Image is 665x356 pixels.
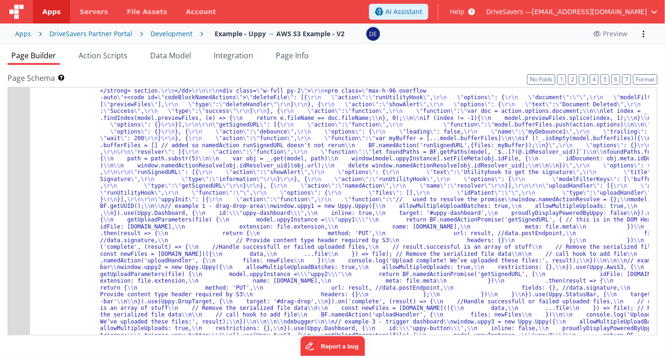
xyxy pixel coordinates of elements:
[486,7,657,16] button: DriveSavers — [EMAIL_ADDRESS][DOMAIN_NAME]
[622,74,631,85] button: 7
[276,50,309,61] span: Page Info
[300,336,365,356] iframe: Marker.io feedback button
[579,74,588,85] button: 3
[11,50,56,61] span: Page Builder
[127,7,168,16] span: File Assets
[557,74,566,85] button: 1
[79,50,128,61] span: Action Scripts
[42,7,61,16] span: Apps
[214,50,253,61] span: Integration
[450,7,465,16] span: Help
[49,29,132,39] div: DriveSavers Partner Portal
[367,27,380,40] img: c1374c675423fc74691aaade354d0b4b
[369,4,428,20] button: AI Assistant
[527,74,555,85] button: No Folds
[15,29,31,39] div: Apps
[633,74,657,85] button: Format
[611,74,620,85] button: 6
[486,7,532,16] span: DriveSavers —
[150,50,191,61] span: Data Model
[215,30,345,37] h4: Example - Uppy → AWS S3 Example - V2
[80,7,108,16] span: Servers
[532,7,647,16] span: [EMAIL_ADDRESS][DOMAIN_NAME]
[385,7,422,16] span: AI Assistant
[601,74,609,85] button: 5
[588,26,633,41] button: Preview
[637,27,650,40] button: Options
[8,72,55,84] span: Page Schema
[151,29,192,39] div: Development
[568,74,577,85] button: 2
[590,74,599,85] button: 4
